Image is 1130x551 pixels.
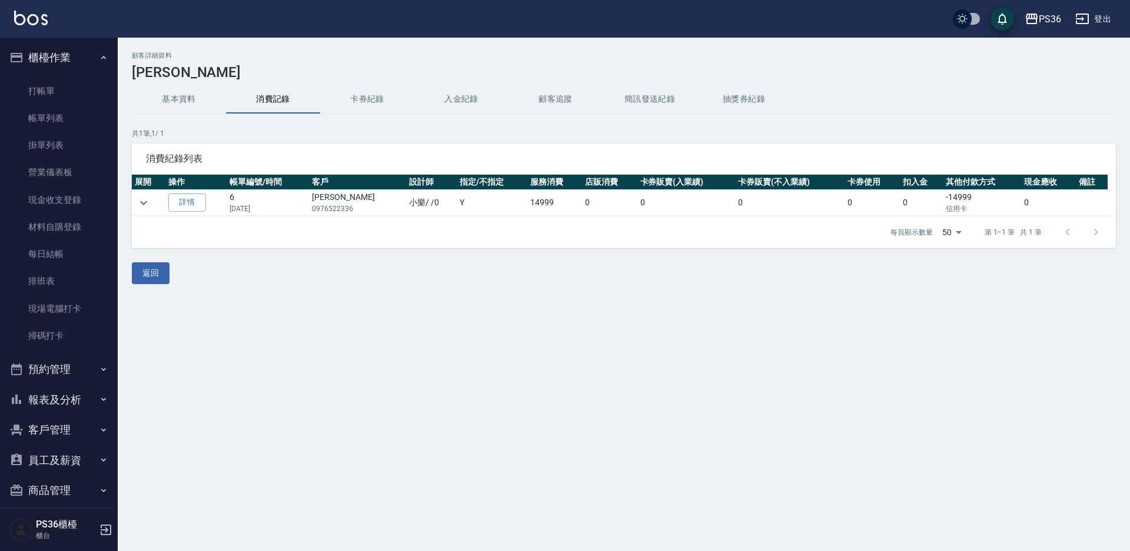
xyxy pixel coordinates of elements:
th: 卡券販賣(不入業績) [735,175,845,190]
img: Person [9,518,33,542]
h5: PS36櫃檯 [36,519,96,530]
a: 現金收支登錄 [5,186,113,213]
button: 簡訊發送紀錄 [603,85,697,113]
a: 每日結帳 [5,241,113,268]
p: 共 1 筆, 1 / 1 [132,128,1116,139]
img: Logo [14,11,48,25]
button: 預約管理 [5,354,113,385]
th: 卡券販賣(入業績) [637,175,736,190]
th: 其他付款方式 [943,175,1021,190]
td: 0 [900,190,943,216]
button: 客戶管理 [5,415,113,445]
td: 0 [1021,190,1076,216]
button: 顧客追蹤 [508,85,603,113]
button: 資料設定 [5,506,113,536]
td: 小樂 / /0 [406,190,457,216]
p: 信用卡 [946,203,1018,214]
h3: [PERSON_NAME] [132,64,1116,81]
td: 0 [735,190,845,216]
button: PS36 [1020,7,1066,31]
button: 抽獎券紀錄 [697,85,791,113]
button: 登出 [1071,8,1116,30]
td: 14999 [527,190,582,216]
th: 帳單編號/時間 [227,175,309,190]
button: 卡券紀錄 [320,85,414,113]
a: 打帳單 [5,78,113,105]
th: 現金應收 [1021,175,1076,190]
td: 0 [582,190,637,216]
div: PS36 [1039,12,1061,26]
a: 帳單列表 [5,105,113,132]
a: 材料自購登錄 [5,213,113,241]
th: 指定/不指定 [457,175,527,190]
button: 返回 [132,262,169,284]
a: 現場電腦打卡 [5,295,113,322]
button: 櫃檯作業 [5,42,113,73]
p: 0976522336 [312,203,403,214]
a: 掛單列表 [5,132,113,159]
button: 員工及薪資 [5,445,113,476]
a: 掃碼打卡 [5,322,113,349]
td: [PERSON_NAME] [309,190,406,216]
p: [DATE] [230,203,306,214]
th: 卡券使用 [845,175,899,190]
td: 0 [845,190,899,216]
th: 服務消費 [527,175,582,190]
td: Y [457,190,527,216]
a: 營業儀表板 [5,159,113,186]
button: 報表及分析 [5,385,113,415]
td: 0 [637,190,736,216]
th: 扣入金 [900,175,943,190]
button: 入金紀錄 [414,85,508,113]
th: 操作 [165,175,227,190]
th: 設計師 [406,175,457,190]
button: save [991,7,1014,31]
td: 6 [227,190,309,216]
h2: 顧客詳細資料 [132,52,1116,59]
button: 商品管理 [5,475,113,506]
th: 客戶 [309,175,406,190]
div: 50 [938,216,966,248]
button: 消費記錄 [226,85,320,113]
button: expand row [135,194,152,212]
p: 第 1–1 筆 共 1 筆 [985,227,1042,238]
a: 詳情 [168,193,206,212]
td: -14999 [943,190,1021,216]
th: 店販消費 [582,175,637,190]
span: 消費紀錄列表 [146,153,1102,165]
p: 每頁顯示數量 [890,227,933,238]
th: 備註 [1076,175,1108,190]
th: 展開 [132,175,165,190]
a: 排班表 [5,268,113,295]
p: 櫃台 [36,530,96,541]
button: 基本資料 [132,85,226,113]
